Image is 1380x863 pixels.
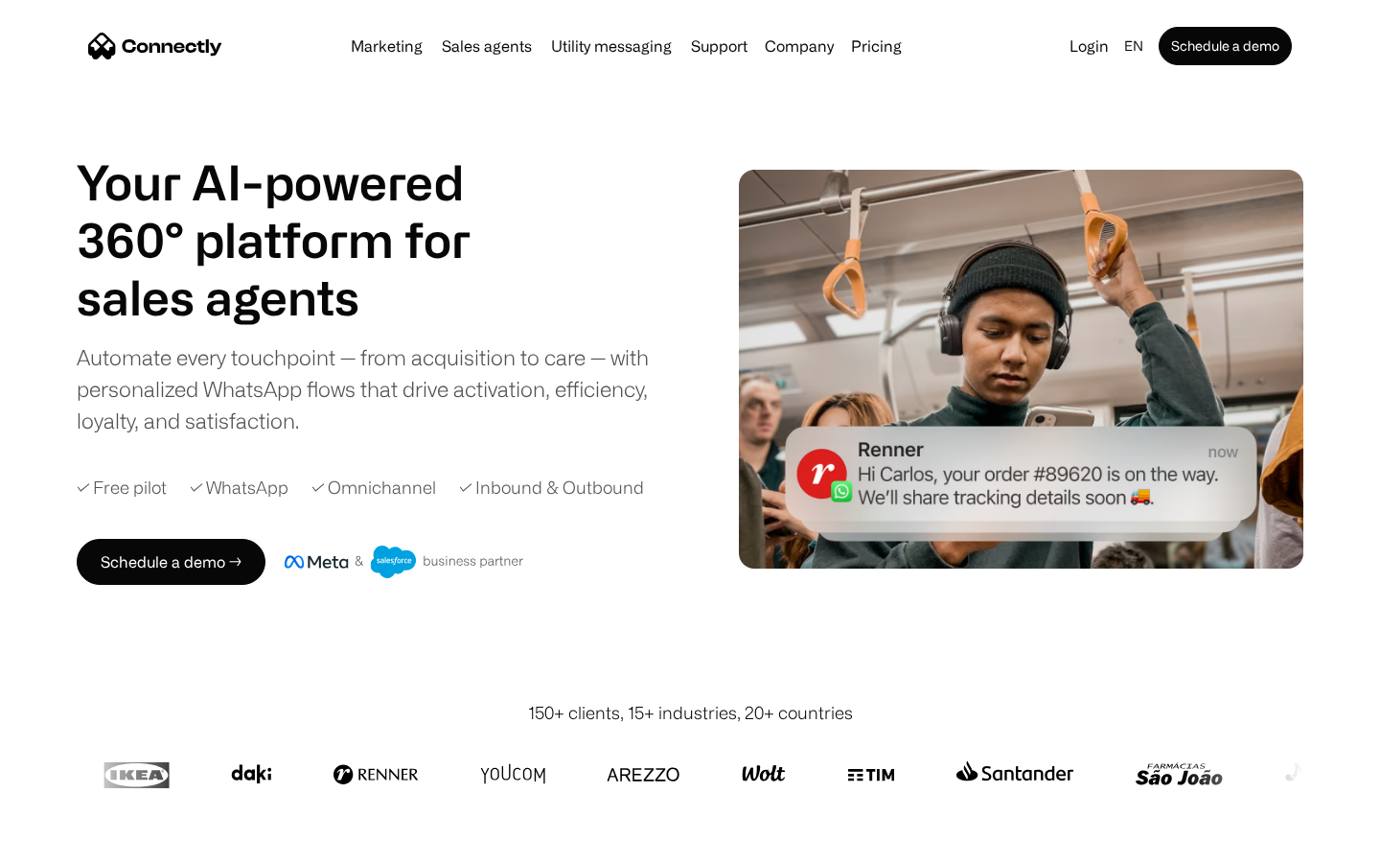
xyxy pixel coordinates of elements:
[38,829,115,856] ul: Language list
[843,38,909,54] a: Pricing
[77,475,167,501] div: ✓ Free pilot
[190,475,288,501] div: ✓ WhatsApp
[759,33,839,59] div: Company
[88,32,222,60] a: home
[19,828,115,856] aside: Language selected: English
[311,475,436,501] div: ✓ Omnichannel
[1159,27,1292,65] a: Schedule a demo
[343,38,430,54] a: Marketing
[528,700,853,726] div: 150+ clients, 15+ industries, 20+ countries
[77,153,517,268] h1: Your AI-powered 360° platform for
[1124,33,1143,59] div: en
[77,268,517,326] div: 1 of 4
[1116,33,1155,59] div: en
[765,33,834,59] div: Company
[1062,33,1116,59] a: Login
[683,38,755,54] a: Support
[543,38,679,54] a: Utility messaging
[77,539,265,585] a: Schedule a demo →
[459,475,644,501] div: ✓ Inbound & Outbound
[434,38,540,54] a: Sales agents
[285,546,524,578] img: Meta and Salesforce business partner badge.
[77,268,517,326] h1: sales agents
[77,341,680,436] div: Automate every touchpoint — from acquisition to care — with personalized WhatsApp flows that driv...
[77,268,517,326] div: carousel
